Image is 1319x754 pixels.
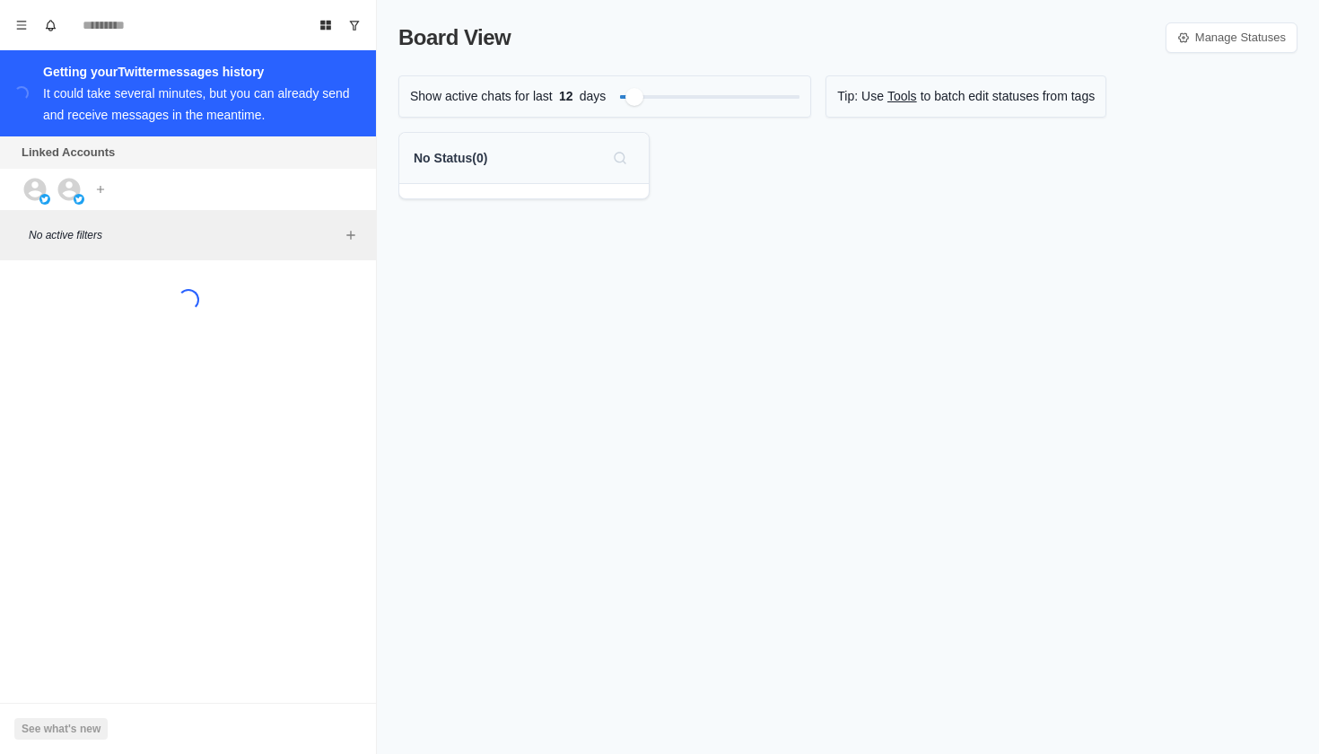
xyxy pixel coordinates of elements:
div: Getting your Twitter messages history [43,61,354,83]
button: Board View [311,11,340,39]
p: Tip: Use [837,87,884,106]
p: Show active chats for last [410,87,553,106]
button: Search [606,144,634,172]
img: picture [74,194,84,205]
button: Notifications [36,11,65,39]
p: No Status ( 0 ) [414,149,487,168]
p: Board View [398,22,511,54]
a: Tools [887,87,917,106]
span: 12 [553,87,580,106]
a: Manage Statuses [1166,22,1297,53]
div: It could take several minutes, but you can already send and receive messages in the meantime. [43,86,350,122]
button: Show unread conversations [340,11,369,39]
button: See what's new [14,718,108,740]
button: Add account [90,179,111,200]
p: Linked Accounts [22,144,115,162]
p: days [580,87,607,106]
img: picture [39,194,50,205]
p: to batch edit statuses from tags [921,87,1096,106]
p: No active filters [29,227,340,243]
div: Filter by activity days [625,88,643,106]
button: Menu [7,11,36,39]
button: Add filters [340,224,362,246]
